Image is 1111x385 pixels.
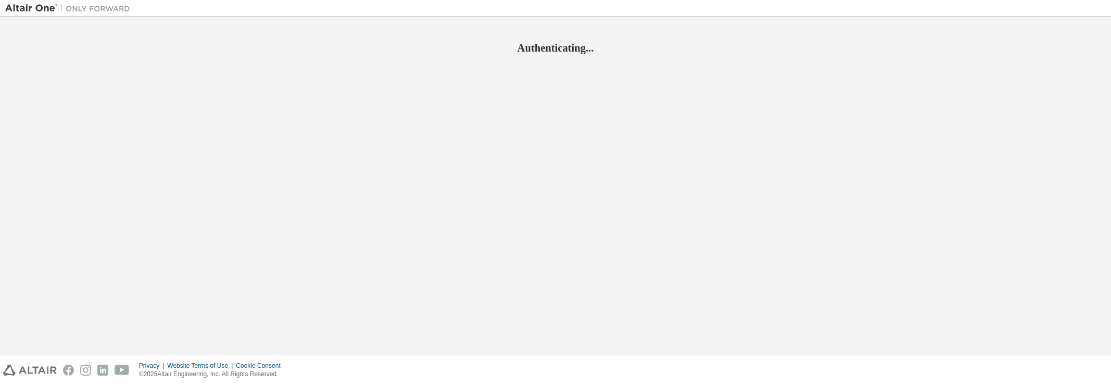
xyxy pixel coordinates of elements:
[139,370,287,379] p: © 2025 Altair Engineering, Inc. All Rights Reserved.
[236,362,286,370] div: Cookie Consent
[115,365,130,376] img: youtube.svg
[80,365,91,376] img: instagram.svg
[167,362,236,370] div: Website Terms of Use
[3,365,57,376] img: altair_logo.svg
[97,365,108,376] img: linkedin.svg
[5,41,1106,55] h2: Authenticating...
[139,362,167,370] div: Privacy
[63,365,74,376] img: facebook.svg
[5,3,135,14] img: Altair One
